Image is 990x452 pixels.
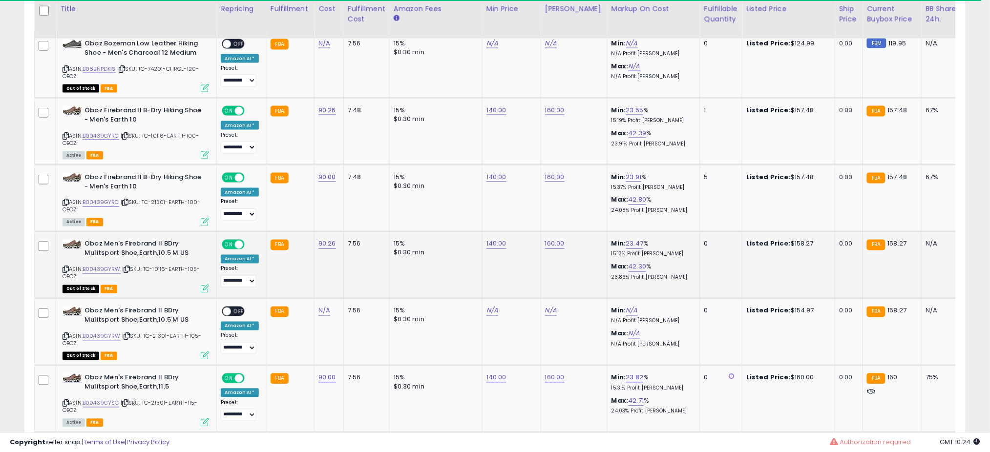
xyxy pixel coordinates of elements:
[611,173,693,191] div: %
[611,263,693,281] div: %
[611,129,693,147] div: %
[746,106,827,115] div: $157.48
[84,437,125,447] a: Terms of Use
[83,332,121,341] a: B00439GYRW
[611,106,693,124] div: %
[704,173,735,182] div: 5
[888,373,898,382] span: 160
[63,419,85,427] span: All listings currently available for purchase on Amazon
[221,322,259,330] div: Amazon AI *
[888,239,907,248] span: 158.27
[394,248,475,257] div: $0.30 min
[394,106,475,115] div: 15%
[888,105,907,115] span: 157.48
[704,39,735,48] div: 0
[611,251,693,258] p: 15.13% Profit [PERSON_NAME]
[84,106,203,126] b: Oboz Firebrand II B-Dry Hiking Shoe - Men's Earth 10
[243,241,259,249] span: OFF
[84,373,203,394] b: Oboz Men's Firebrand II BDry Mulitsport Shoe,Earth,11.5
[63,65,199,80] span: | SKU: TC-74201-CHRCL-120-OBOZ
[63,373,209,426] div: ASIN:
[611,4,696,14] div: Markup on Cost
[221,188,259,197] div: Amazon AI *
[348,373,382,382] div: 7.56
[746,307,827,315] div: $154.97
[611,207,693,214] p: 24.08% Profit [PERSON_NAME]
[926,39,958,48] div: N/A
[629,396,644,406] a: 42.71
[611,318,693,325] p: N/A Profit [PERSON_NAME]
[318,239,336,249] a: 90.26
[611,373,693,391] div: %
[271,39,289,50] small: FBA
[629,329,640,339] a: N/A
[63,39,209,91] div: ASIN:
[611,408,693,415] p: 24.03% Profit [PERSON_NAME]
[746,306,791,315] b: Listed Price:
[545,39,557,48] a: N/A
[867,307,885,317] small: FBA
[394,48,475,57] div: $0.30 min
[746,4,831,14] div: Listed Price
[348,106,382,115] div: 7.48
[318,306,330,316] a: N/A
[221,54,259,63] div: Amazon AI *
[83,199,119,207] a: B00439GYRC
[243,107,259,115] span: OFF
[704,307,735,315] div: 0
[486,172,506,182] a: 140.00
[63,132,199,146] span: | SKU: TC-10116-EARTH-100-OBOZ
[223,241,235,249] span: ON
[940,437,980,447] span: 2025-08-13 10:24 GMT
[626,239,644,249] a: 23.47
[486,239,506,249] a: 140.00
[839,106,855,115] div: 0.00
[394,240,475,248] div: 15%
[348,307,382,315] div: 7.56
[63,240,209,292] div: ASIN:
[394,115,475,123] div: $0.30 min
[611,105,626,115] b: Min:
[545,4,603,14] div: [PERSON_NAME]
[63,173,209,225] div: ASIN:
[839,39,855,48] div: 0.00
[63,307,82,316] img: 411HKp-rlUL._SL40_.jpg
[926,373,958,382] div: 75%
[221,400,259,422] div: Preset:
[746,39,827,48] div: $124.99
[83,399,119,408] a: B00439GYSG
[867,240,885,250] small: FBA
[889,39,906,48] span: 119.95
[221,132,259,154] div: Preset:
[926,106,958,115] div: 67%
[611,184,693,191] p: 15.37% Profit [PERSON_NAME]
[63,40,82,48] img: 31q5ZzcsCtL._SL40_.jpg
[926,240,958,248] div: N/A
[611,274,693,281] p: 23.86% Profit [PERSON_NAME]
[626,172,642,182] a: 23.91
[86,419,103,427] span: FBA
[611,397,693,415] div: %
[486,373,506,383] a: 140.00
[221,199,259,221] div: Preset:
[611,306,626,315] b: Min:
[101,285,117,293] span: FBA
[63,173,82,182] img: 411HKp-rlUL._SL40_.jpg
[839,307,855,315] div: 0.00
[626,373,644,383] a: 23.82
[221,65,259,87] div: Preset:
[86,151,103,160] span: FBA
[629,128,647,138] a: 42.39
[867,373,885,384] small: FBA
[63,266,200,280] span: | SKU: TC-10116-EARTH-105-OBOZ
[611,385,693,392] p: 15.31% Profit [PERSON_NAME]
[63,307,209,359] div: ASIN:
[63,106,82,115] img: 411HKp-rlUL._SL40_.jpg
[348,39,382,48] div: 7.56
[271,173,289,184] small: FBA
[84,240,203,260] b: Oboz Men's Firebrand II BDry Mulitsport Shoe,Earth,10.5 M US
[221,121,259,130] div: Amazon AI *
[223,174,235,182] span: ON
[626,39,638,48] a: N/A
[394,4,478,14] div: Amazon Fees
